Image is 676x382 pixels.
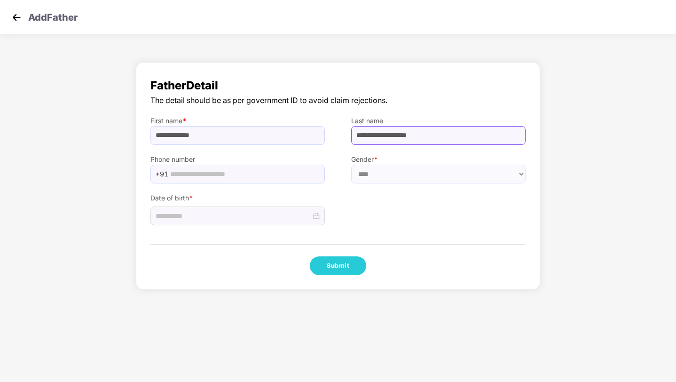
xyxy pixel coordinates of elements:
[351,116,526,126] label: Last name
[150,116,325,126] label: First name
[150,95,526,106] span: The detail should be as per government ID to avoid claim rejections.
[150,193,325,203] label: Date of birth
[28,10,78,22] p: Add Father
[150,154,325,165] label: Phone number
[351,154,526,165] label: Gender
[150,77,526,95] span: Father Detail
[156,167,168,181] span: +91
[9,10,24,24] img: svg+xml;base64,PHN2ZyB4bWxucz0iaHR0cDovL3d3dy53My5vcmcvMjAwMC9zdmciIHdpZHRoPSIzMCIgaGVpZ2h0PSIzMC...
[310,256,366,275] button: Submit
